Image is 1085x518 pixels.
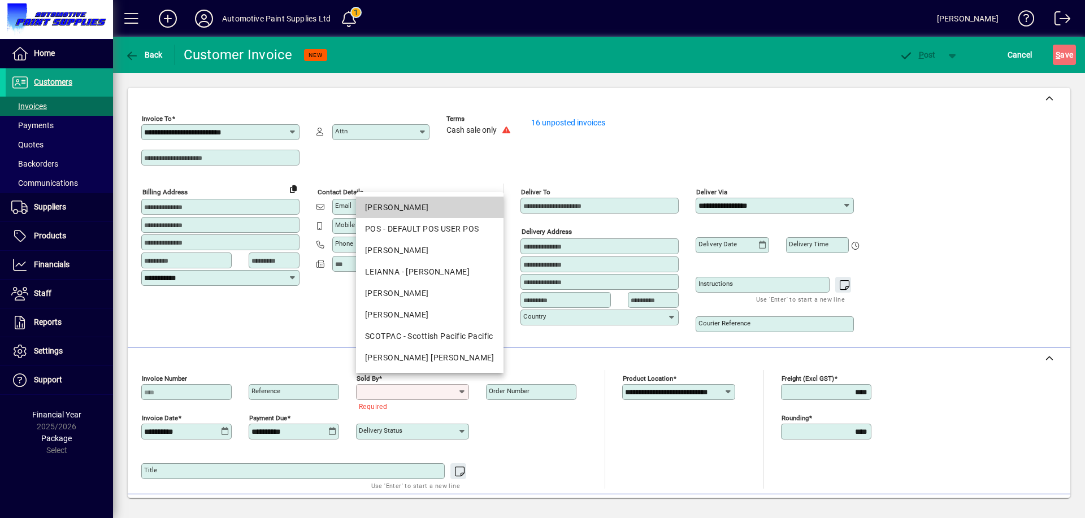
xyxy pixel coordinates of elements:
mat-label: Reference [251,387,280,395]
span: Package [41,434,72,443]
span: Reports [34,317,62,327]
mat-hint: Use 'Enter' to start a new line [371,479,460,492]
span: Customers [34,77,72,86]
a: Knowledge Base [1010,2,1035,39]
a: Products [6,222,113,250]
div: LEIANNA - [PERSON_NAME] [365,266,494,278]
div: [PERSON_NAME] [365,309,494,321]
mat-label: Rounding [782,414,809,422]
span: Backorders [11,159,58,168]
a: Invoices [6,97,113,116]
a: Logout [1046,2,1071,39]
app-page-header-button: Back [113,45,175,65]
mat-option: DAVID - Dave Hinton [356,197,504,218]
mat-label: Payment due [249,414,287,422]
a: Settings [6,337,113,365]
mat-error: Required [359,400,460,412]
mat-label: Mobile [335,221,355,229]
a: Support [6,366,113,394]
span: Terms [446,115,514,123]
mat-label: Delivery time [789,240,828,248]
mat-label: Sold by [357,375,379,382]
span: Settings [34,346,63,355]
a: 16 unposted invoices [531,118,605,127]
button: Back [122,45,166,65]
div: [PERSON_NAME] [365,288,494,299]
span: Support [34,375,62,384]
mat-label: Title [144,466,157,474]
mat-label: Invoice number [142,375,187,382]
mat-label: Attn [335,127,348,135]
button: Add [150,8,186,29]
button: Copy to Delivery address [284,180,302,198]
mat-label: Deliver via [696,188,727,196]
mat-label: Courier Reference [698,319,750,327]
mat-option: LEIANNA - Leianna Lemalu [356,261,504,282]
button: Post [893,45,941,65]
mat-option: MIKAYLA - Mikayla Hinton [356,304,504,325]
span: Payments [11,121,54,130]
mat-label: Freight (excl GST) [782,375,834,382]
mat-label: Deliver To [521,188,550,196]
mat-label: Phone [335,240,353,247]
span: Cancel [1008,46,1032,64]
mat-option: MAUREEN - Maureen Hinton [356,282,504,304]
mat-option: POS - DEFAULT POS USER POS [356,218,504,240]
div: SCOTPAC - Scottish Pacific Pacific [365,330,494,342]
mat-label: Delivery status [359,426,402,434]
span: Products [34,231,66,240]
span: Communications [11,179,78,188]
a: Reports [6,308,113,337]
span: Invoices [11,102,47,111]
mat-label: Product location [623,375,673,382]
span: S [1056,50,1060,59]
span: ost [899,50,936,59]
mat-option: KIM - Kim Hinton [356,240,504,261]
mat-label: Invoice date [142,414,178,422]
div: POS - DEFAULT POS USER POS [365,223,494,235]
span: ave [1056,46,1073,64]
span: Back [125,50,163,59]
a: Communications [6,173,113,193]
a: Financials [6,251,113,279]
div: Automotive Paint Supplies Ltd [222,10,331,28]
div: [PERSON_NAME] [365,245,494,256]
a: Payments [6,116,113,135]
mat-label: Instructions [698,280,733,288]
a: Staff [6,280,113,308]
mat-label: Invoice To [142,115,172,123]
a: Backorders [6,154,113,173]
div: [PERSON_NAME] [937,10,999,28]
mat-label: Order number [489,387,530,395]
span: NEW [309,51,323,59]
a: Quotes [6,135,113,154]
mat-label: Delivery date [698,240,737,248]
mat-option: SHALINI - Shalini Cyril [356,347,504,368]
mat-option: SCOTPAC - Scottish Pacific Pacific [356,325,504,347]
span: Financials [34,260,70,269]
button: Profile [186,8,222,29]
button: Cancel [1005,45,1035,65]
button: Save [1053,45,1076,65]
div: Customer Invoice [184,46,293,64]
div: [PERSON_NAME] [365,202,494,214]
span: Quotes [11,140,44,149]
a: Suppliers [6,193,113,221]
span: Financial Year [32,410,81,419]
span: P [919,50,924,59]
span: Suppliers [34,202,66,211]
span: Cash sale only [446,126,497,135]
mat-hint: Use 'Enter' to start a new line [756,293,845,306]
a: Home [6,40,113,68]
span: Staff [34,289,51,298]
div: [PERSON_NAME] [PERSON_NAME] [365,352,494,364]
span: Home [34,49,55,58]
mat-label: Email [335,202,351,210]
mat-label: Country [523,312,546,320]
